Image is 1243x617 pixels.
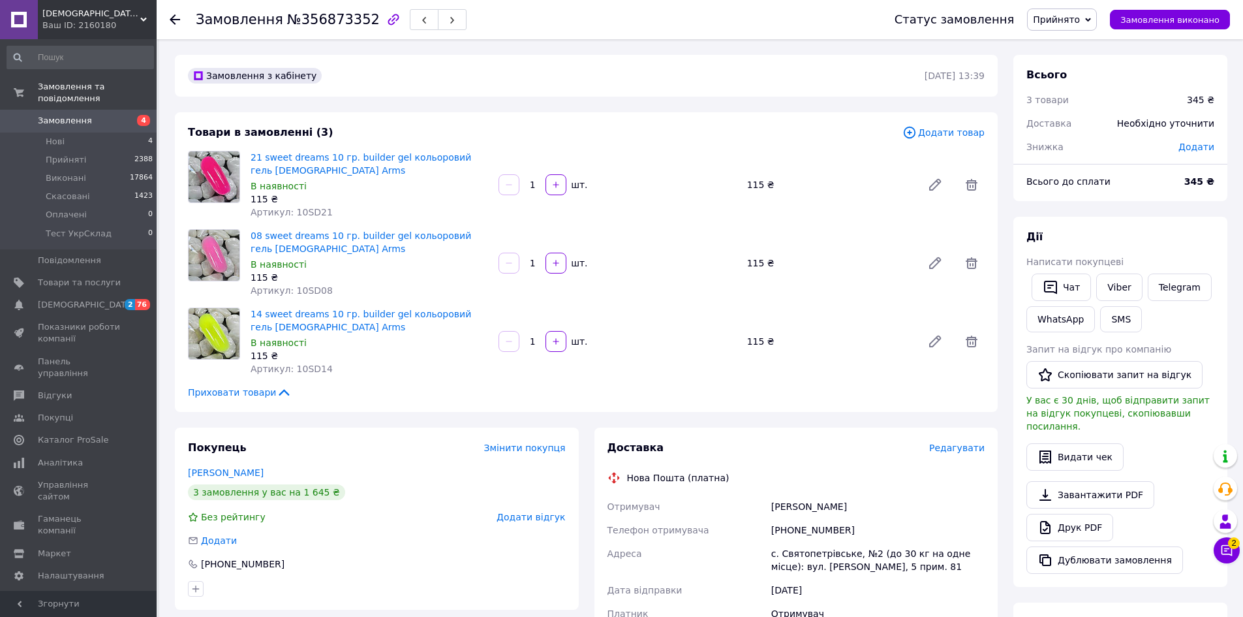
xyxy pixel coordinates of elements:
[189,308,239,359] img: 14 sweet dreams 10 гр. builder gel кольоровий гель Lady Arms
[38,513,121,537] span: Гаманець компанії
[922,328,948,355] a: Редагувати
[1228,537,1240,549] span: 2
[929,443,985,453] span: Редагувати
[38,548,71,560] span: Маркет
[38,356,121,379] span: Панель управління
[251,309,471,332] a: 14 sweet dreams 10 гр. builder gel кольоровий гель [DEMOGRAPHIC_DATA] Arms
[38,479,121,503] span: Управління сайтом
[148,209,153,221] span: 0
[922,250,948,276] a: Редагувати
[1026,230,1043,243] span: Дії
[1026,546,1183,574] button: Дублювати замовлення
[251,193,488,206] div: 115 ₴
[1026,443,1124,471] button: Видати чек
[189,230,239,281] img: 08 sweet dreams 10 гр. builder gel кольоровий гель Lady Arms
[134,154,153,166] span: 2388
[497,512,565,522] span: Додати відгук
[1100,306,1142,332] button: SMS
[251,181,307,191] span: В наявності
[1026,514,1113,541] a: Друк PDF
[188,126,333,138] span: Товари в замовленні (3)
[769,542,987,578] div: с. Святопетрівське, №2 (до 30 кг на одне місце): вул. [PERSON_NAME], 5 прим. 81
[137,115,150,126] span: 4
[1214,537,1240,563] button: Чат з покупцем2
[251,230,471,254] a: 08 sweet dreams 10 гр. builder gel кольоровий гель [DEMOGRAPHIC_DATA] Arms
[1026,95,1069,105] span: 3 товари
[38,115,92,127] span: Замовлення
[568,178,589,191] div: шт.
[568,257,589,270] div: шт.
[1110,10,1230,29] button: Замовлення виконано
[251,271,488,284] div: 115 ₴
[251,207,333,217] span: Артикул: 10SD21
[201,512,266,522] span: Без рейтингу
[46,172,86,184] span: Виконані
[251,349,488,362] div: 115 ₴
[1109,109,1222,138] div: Необхідно уточнити
[46,191,90,202] span: Скасовані
[1187,93,1214,106] div: 345 ₴
[1148,274,1212,301] a: Telegram
[959,250,985,276] span: Видалити
[46,136,65,148] span: Нові
[742,176,917,194] div: 115 ₴
[902,125,985,140] span: Додати товар
[46,154,86,166] span: Прийняті
[251,338,307,348] span: В наявності
[484,443,566,453] span: Змінити покупця
[130,172,153,184] span: 17864
[148,228,153,240] span: 0
[1178,142,1214,152] span: Додати
[1033,14,1080,25] span: Прийнято
[251,259,307,270] span: В наявності
[38,81,157,104] span: Замовлення та повідомлення
[1026,361,1203,388] button: Скопіювати запит на відгук
[251,364,333,374] span: Артикул: 10SD14
[769,495,987,518] div: [PERSON_NAME]
[925,71,985,81] time: [DATE] 13:39
[769,578,987,602] div: [DATE]
[188,484,345,500] div: 3 замовлення у вас на 1 645 ₴
[607,548,642,559] span: Адреса
[196,12,283,27] span: Замовлення
[188,441,247,454] span: Покупець
[1032,274,1091,301] button: Чат
[46,209,87,221] span: Оплачені
[607,441,664,454] span: Доставка
[42,8,140,20] span: Lady Arms
[134,191,153,202] span: 1423
[1026,69,1067,81] span: Всього
[188,68,322,84] div: Замовлення з кабінету
[46,228,112,240] span: Тест УкрСклад
[1120,15,1220,25] span: Замовлення виконано
[188,386,292,399] span: Приховати товари
[38,277,121,289] span: Товари та послуги
[607,501,660,512] span: Отримувач
[959,328,985,355] span: Видалити
[251,152,471,176] a: 21 sweet dreams 10 гр. builder gel кольоровий гель [DEMOGRAPHIC_DATA] Arms
[769,518,987,542] div: [PHONE_NUMBER]
[1026,142,1064,152] span: Знижка
[1026,481,1154,509] a: Завантажити PDF
[251,285,333,296] span: Артикул: 10SD08
[188,467,264,478] a: [PERSON_NAME]
[607,525,709,535] span: Телефон отримувача
[1026,118,1071,129] span: Доставка
[7,46,154,69] input: Пошук
[1184,176,1214,187] b: 345 ₴
[38,299,134,311] span: [DEMOGRAPHIC_DATA]
[922,172,948,198] a: Редагувати
[1026,306,1095,332] a: WhatsApp
[38,570,104,582] span: Налаштування
[42,20,157,31] div: Ваш ID: 2160180
[38,457,83,469] span: Аналітика
[38,412,73,424] span: Покупці
[287,12,380,27] span: №356873352
[607,585,683,595] span: Дата відправки
[38,390,72,402] span: Відгуки
[742,254,917,272] div: 115 ₴
[170,13,180,26] div: Повернутися назад
[624,471,733,484] div: Нова Пошта (платна)
[1026,395,1210,432] span: У вас є 30 днів, щоб відправити запит на відгук покупцеві, скопіювавши посилання.
[38,434,108,446] span: Каталог ProSale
